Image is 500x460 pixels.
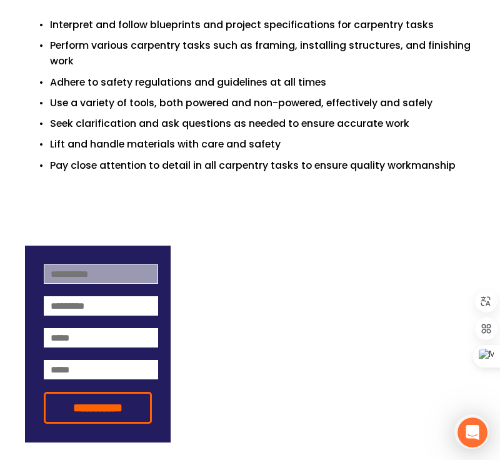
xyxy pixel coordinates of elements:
[454,414,489,449] iframe: Intercom live chat discovery launcher
[50,74,475,90] p: Adhere to safety regulations and guidelines at all times
[50,95,475,111] p: Use a variety of tools, both powered and non-powered, effectively and safely
[50,157,475,173] p: Pay close attention to detail in all carpentry tasks to ensure quality workmanship
[50,37,475,69] p: Perform various carpentry tasks such as framing, installing structures, and finishing work
[50,17,475,32] p: Interpret and follow blueprints and project specifications for carpentry tasks
[50,136,475,152] p: Lift and handle materials with care and safety
[50,116,475,131] p: Seek clarification and ask questions as needed to ensure accurate work
[457,417,487,447] iframe: Intercom live chat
